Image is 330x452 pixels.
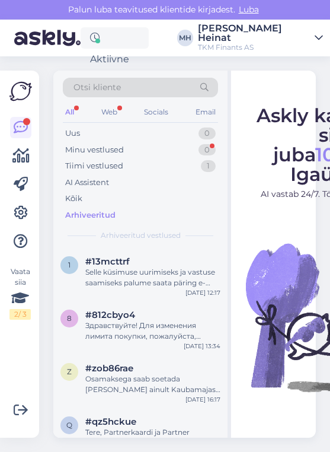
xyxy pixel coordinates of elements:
span: Otsi kliente [73,81,121,94]
span: Luba [235,4,262,15]
div: Здравствуйте! Для изменения лимита покупки, пожалуйста, подайте заявку в самообслуживании Partner... [85,320,220,342]
div: Selle küsimuse uurimiseks ja vastuse saamiseks palume saata päring e-posti aadressile [EMAIL_ADDR... [85,267,220,288]
div: MH [177,30,193,46]
span: #13mcttrf [85,256,130,267]
div: Email [193,104,218,120]
span: Arhiveeritud vestlused [101,230,181,241]
div: TKM Finants AS [198,43,310,52]
div: Aktiivne [81,27,149,49]
div: Tere, Partnerkaardi ja Partner Kuukaardi saab teha ainult eraisiku nimele. [85,427,220,448]
div: Osamaksega saab soetada [PERSON_NAME] ainult Kaubamajast kohapeal või Kaubamaja e-poest., kahjuks... [85,374,220,395]
div: Vaata siia [9,266,31,320]
div: 2 / 3 [9,309,31,320]
div: 0 [198,128,216,139]
span: 1 [68,260,71,269]
span: q [66,421,72,429]
span: #812cbyo4 [85,310,135,320]
div: Arhiveeritud [65,209,116,221]
div: Socials [142,104,171,120]
span: 8 [67,314,72,323]
img: Askly Logo [9,80,32,103]
div: [DATE] 16:17 [185,395,220,404]
div: Minu vestlused [65,144,124,156]
span: #zob86rae [85,363,133,374]
span: #qz5hckue [85,416,136,427]
div: Web [99,104,120,120]
span: z [67,367,72,376]
div: Kõik [65,193,82,205]
div: Uus [65,128,80,139]
div: Tiimi vestlused [65,160,123,172]
div: AI Assistent [65,177,109,189]
div: 0 [198,144,216,156]
div: 1 [201,160,216,172]
div: [PERSON_NAME] Heinat [198,24,310,43]
div: [DATE] 12:17 [185,288,220,297]
a: [PERSON_NAME] HeinatTKM Finants AS [198,24,323,52]
div: All [63,104,76,120]
div: [DATE] 13:34 [184,342,220,351]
